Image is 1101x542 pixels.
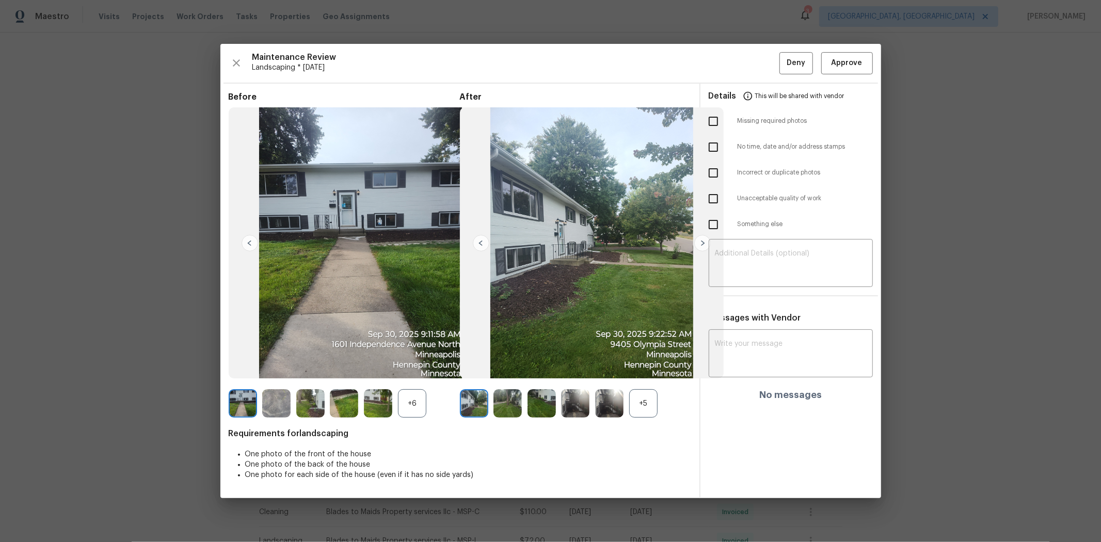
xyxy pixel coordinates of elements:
[738,220,873,229] span: Something else
[709,314,801,322] span: Messages with Vendor
[700,186,881,212] div: Unacceptable quality of work
[252,52,779,62] span: Maintenance Review
[245,470,691,480] li: One photo for each side of the house (even if it has no side yards)
[738,142,873,151] span: No time, date and/or address stamps
[700,160,881,186] div: Incorrect or duplicate photos
[245,449,691,459] li: One photo of the front of the house
[398,389,426,418] div: +6
[779,52,813,74] button: Deny
[738,194,873,203] span: Unacceptable quality of work
[821,52,873,74] button: Approve
[700,212,881,237] div: Something else
[460,92,691,102] span: After
[755,84,844,108] span: This will be shared with vendor
[629,389,658,418] div: +5
[700,134,881,160] div: No time, date and/or address stamps
[738,117,873,125] span: Missing required photos
[759,390,822,400] h4: No messages
[700,108,881,134] div: Missing required photos
[738,168,873,177] span: Incorrect or duplicate photos
[245,459,691,470] li: One photo of the back of the house
[229,92,460,102] span: Before
[694,235,711,251] img: right-chevron-button-url
[709,84,737,108] span: Details
[473,235,489,251] img: left-chevron-button-url
[832,57,863,70] span: Approve
[242,235,258,251] img: left-chevron-button-url
[229,428,691,439] span: Requirements for landscaping
[787,57,805,70] span: Deny
[252,62,779,73] span: Landscaping * [DATE]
